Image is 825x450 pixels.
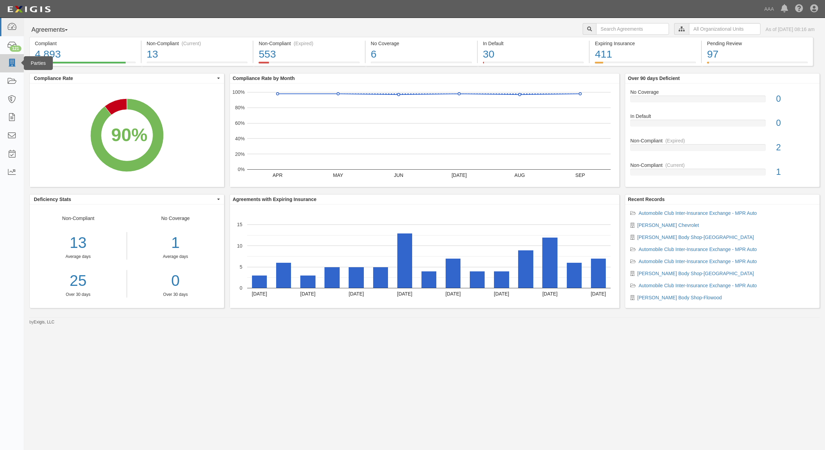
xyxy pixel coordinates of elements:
[625,162,819,169] div: Non-Compliant
[24,56,53,70] div: Parties
[30,254,127,260] div: Average days
[639,210,757,216] a: Automobile Club Inter-Insurance Exchange - MPR Auto
[637,222,699,228] a: [PERSON_NAME] Chevrolet
[483,40,584,47] div: In Default
[252,291,267,297] text: [DATE]
[29,319,55,325] small: by
[628,197,665,202] b: Recent Records
[542,291,557,297] text: [DATE]
[628,76,680,81] b: Over 90 days Deficient
[30,194,224,204] button: Deficiency Stats
[237,222,242,227] text: 15
[483,47,584,62] div: 30
[591,291,606,297] text: [DATE]
[233,76,295,81] b: Compliance Rate by Month
[394,172,403,178] text: JUN
[132,270,219,292] a: 0
[639,259,757,264] a: Automobile Club Inter-Insurance Exchange - MPR Auto
[637,295,722,300] a: [PERSON_NAME] Body Shop-Flowood
[235,105,245,110] text: 80%
[625,113,819,120] div: In Default
[235,136,245,141] text: 40%
[29,62,141,67] a: Compliant4,893
[300,291,316,297] text: [DATE]
[5,3,53,16] img: logo-5460c22ac91f19d4615b14bd174203de0afe785f0fc80cf4dbbc73dc1793850b.png
[366,62,477,67] a: No Coverage6
[147,40,248,47] div: Non-Compliant (Current)
[625,89,819,96] div: No Coverage
[630,162,814,181] a: Non-Compliant(Current)1
[637,271,754,276] a: [PERSON_NAME] Body Shop-[GEOGRAPHIC_DATA]
[349,291,364,297] text: [DATE]
[452,172,467,178] text: [DATE]
[238,167,245,172] text: 0%
[371,47,472,62] div: 6
[30,232,127,254] div: 13
[237,243,242,248] text: 10
[30,83,224,187] svg: A chart.
[595,40,696,47] div: Expiring Insurance
[235,120,245,126] text: 60%
[127,215,224,298] div: No Coverage
[273,172,283,178] text: APR
[35,47,136,62] div: 4,893
[795,5,803,13] i: Help Center - Complianz
[478,62,589,67] a: In Default30
[132,254,219,260] div: Average days
[259,40,360,47] div: Non-Compliant (Expired)
[10,46,21,52] div: 121
[707,40,808,47] div: Pending Review
[34,320,55,324] a: Exigis, LLC
[34,75,215,82] span: Compliance Rate
[514,172,525,178] text: AUG
[35,40,136,47] div: Compliant
[132,232,219,254] div: 1
[665,162,685,169] div: (Current)
[625,137,819,144] div: Non-Compliant
[34,196,215,203] span: Deficiency Stats
[707,47,808,62] div: 97
[630,89,814,113] a: No Coverage0
[639,247,757,252] a: Automobile Club Inter-Insurance Exchange - MPR Auto
[232,89,245,95] text: 100%
[771,93,819,105] div: 0
[771,166,819,178] div: 1
[371,40,472,47] div: No Coverage
[240,285,242,291] text: 0
[665,137,685,144] div: (Expired)
[639,283,757,288] a: Automobile Club Inter-Insurance Exchange - MPR Auto
[230,83,619,187] svg: A chart.
[132,292,219,298] div: Over 30 days
[595,47,696,62] div: 411
[397,291,412,297] text: [DATE]
[637,234,754,240] a: [PERSON_NAME] Body Shop-[GEOGRAPHIC_DATA]
[29,23,81,37] button: Agreements
[446,291,461,297] text: [DATE]
[766,26,815,33] div: As of [DATE] 08:16 am
[771,117,819,129] div: 0
[230,204,619,308] svg: A chart.
[494,291,509,297] text: [DATE]
[147,47,248,62] div: 13
[182,40,201,47] div: (Current)
[761,2,777,16] a: AAA
[689,23,760,35] input: All Organizational Units
[30,270,127,292] a: 25
[596,23,669,35] input: Search Agreements
[142,62,253,67] a: Non-Compliant(Current)13
[702,62,813,67] a: Pending Review97
[294,40,313,47] div: (Expired)
[30,215,127,298] div: Non-Compliant
[240,264,242,270] text: 5
[630,113,814,137] a: In Default0
[30,73,224,83] button: Compliance Rate
[233,197,317,202] b: Agreements with Expiring Insurance
[253,62,365,67] a: Non-Compliant(Expired)553
[771,141,819,154] div: 2
[630,137,814,162] a: Non-Compliant(Expired)2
